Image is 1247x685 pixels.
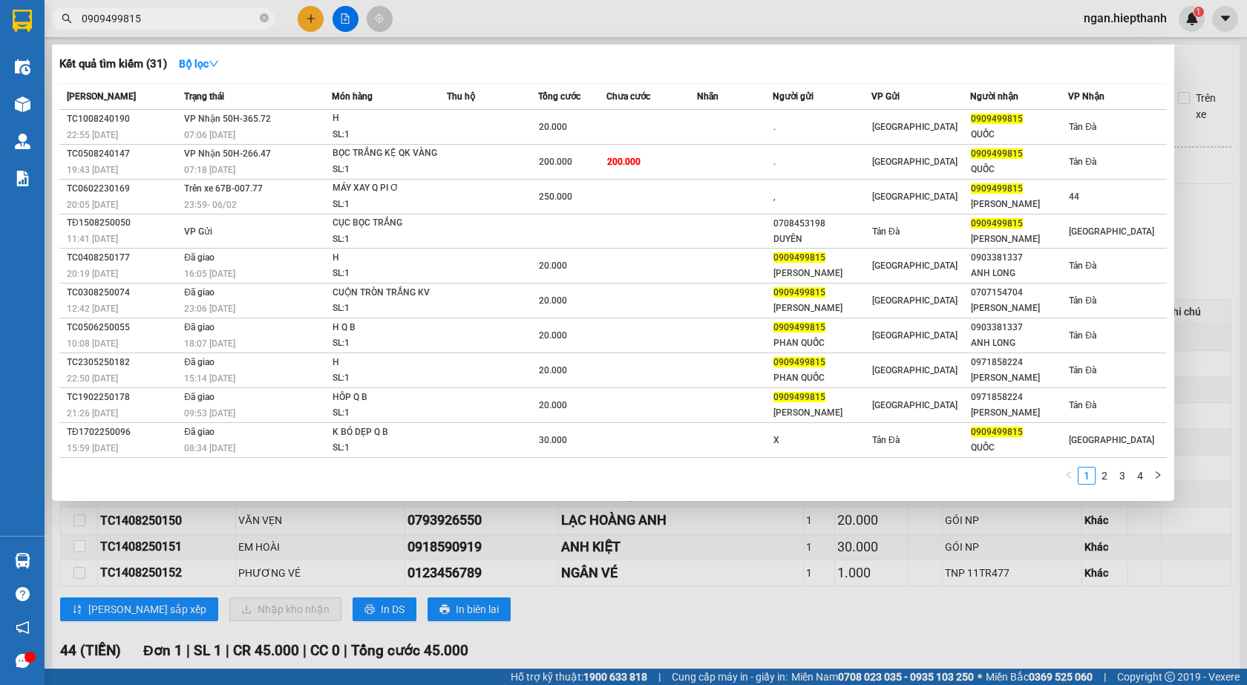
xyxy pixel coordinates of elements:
[872,435,900,445] span: Tản Đà
[1068,91,1104,102] span: VP Nhận
[184,373,235,384] span: 15:14 [DATE]
[67,111,180,127] div: TC1008240190
[333,266,444,282] div: SL: 1
[333,127,444,143] div: SL: 1
[15,134,30,149] img: warehouse-icon
[67,215,180,231] div: TĐ1508250050
[1079,468,1095,484] a: 1
[184,392,215,402] span: Đã giao
[333,405,444,422] div: SL: 1
[773,287,825,298] span: 0909499815
[333,215,444,232] div: CỤC BỌC TRẮNG
[971,370,1068,386] div: [PERSON_NAME]
[333,197,444,213] div: SL: 1
[971,162,1068,177] div: QUỐC
[184,165,235,175] span: 07:18 [DATE]
[447,91,475,102] span: Thu hộ
[539,191,572,202] span: 250.000
[184,443,235,453] span: 08:34 [DATE]
[773,357,825,367] span: 0909499815
[62,13,72,24] span: search
[1069,330,1096,341] span: Tản Đà
[971,320,1068,335] div: 0903381337
[67,234,118,244] span: 11:41 [DATE]
[971,232,1068,247] div: [PERSON_NAME]
[773,252,825,263] span: 0909499815
[67,181,180,197] div: TC0602230169
[1131,467,1149,485] li: 4
[970,91,1018,102] span: Người nhận
[167,52,231,76] button: Bộ lọcdown
[67,269,118,279] span: 20:19 [DATE]
[773,216,871,232] div: 0708453198
[333,335,444,352] div: SL: 1
[539,295,567,306] span: 20.000
[67,408,118,419] span: 21:26 [DATE]
[1069,226,1154,237] span: [GEOGRAPHIC_DATA]
[971,440,1068,456] div: QUỐC
[333,162,444,178] div: SL: 1
[971,127,1068,142] div: QUỐC
[209,59,219,69] span: down
[872,260,958,271] span: [GEOGRAPHIC_DATA]
[539,400,567,410] span: 20.000
[971,301,1068,316] div: [PERSON_NAME]
[539,435,567,445] span: 30.000
[184,338,235,349] span: 18:07 [DATE]
[773,119,871,135] div: .
[773,370,871,386] div: PHAN QUỐC
[971,405,1068,421] div: [PERSON_NAME]
[67,425,180,440] div: TĐ1702250096
[872,365,958,376] span: [GEOGRAPHIC_DATA]
[1064,471,1073,479] span: left
[1060,467,1078,485] li: Previous Page
[67,373,118,384] span: 22:50 [DATE]
[1113,467,1131,485] li: 3
[1069,260,1096,271] span: Tản Đà
[15,171,30,186] img: solution-icon
[333,111,444,127] div: H
[184,114,271,124] span: VP Nhận 50H-365.72
[67,165,118,175] span: 19:43 [DATE]
[184,148,271,159] span: VP Nhận 50H-266.47
[773,322,825,332] span: 0909499815
[773,154,871,170] div: .
[260,13,269,22] span: close-circle
[872,330,958,341] span: [GEOGRAPHIC_DATA]
[333,440,444,456] div: SL: 1
[184,322,215,332] span: Đã giao
[67,285,180,301] div: TC0308250074
[184,287,215,298] span: Đã giao
[184,304,235,314] span: 23:06 [DATE]
[872,226,900,237] span: Tản Đà
[1069,122,1096,132] span: Tản Đà
[184,427,215,437] span: Đã giao
[1069,157,1096,167] span: Tản Đà
[184,200,237,210] span: 23:59 - 06/02
[971,266,1068,281] div: ANH LONG
[333,285,444,301] div: CUỘN TRÒN TRẮNG KV
[16,620,30,635] span: notification
[871,91,900,102] span: VP Gửi
[773,335,871,351] div: PHAN QUỐC
[971,335,1068,351] div: ANH LONG
[184,226,212,237] span: VP Gửi
[1069,295,1096,306] span: Tản Đà
[773,405,871,421] div: [PERSON_NAME]
[67,355,180,370] div: TC2305250182
[872,400,958,410] span: [GEOGRAPHIC_DATA]
[67,443,118,453] span: 15:59 [DATE]
[67,91,136,102] span: [PERSON_NAME]
[333,250,444,266] div: H
[971,285,1068,301] div: 0707154704
[1060,467,1078,485] button: left
[697,91,719,102] span: Nhãn
[67,200,118,210] span: 20:05 [DATE]
[773,301,871,316] div: [PERSON_NAME]
[67,304,118,314] span: 12:42 [DATE]
[16,654,30,668] span: message
[538,91,580,102] span: Tổng cước
[184,130,235,140] span: 07:06 [DATE]
[1078,467,1096,485] li: 1
[184,252,215,263] span: Đã giao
